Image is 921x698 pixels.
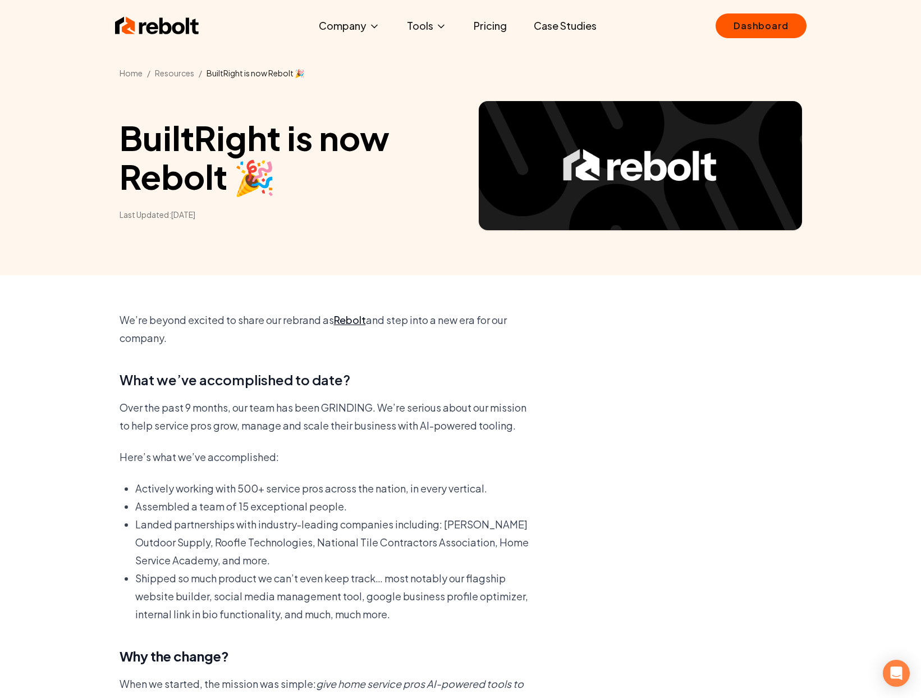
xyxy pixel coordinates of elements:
[135,498,533,515] p: Assembled a team of 15 exceptional people.
[135,515,533,569] p: Landed partnerships with industry-leading companies including: [PERSON_NAME] Outdoor Supply, Roof...
[398,15,456,37] button: Tools
[120,369,533,390] h3: What we’ve accomplished to date?
[135,480,533,498] p: Actively working with 500+ service pros across the nation, in every vertical.
[120,448,533,466] p: Here’s what we’ve accomplished:
[120,399,533,435] p: Over the past 9 months, our team has been GRINDING. We’re serious about our mission to help servi...
[120,118,461,195] h1: BuiltRight is now Rebolt 🎉
[479,101,802,230] img: Article hero image
[525,15,606,37] a: Case Studies
[199,67,202,79] li: /
[120,647,229,664] b: Why the change?
[207,67,304,79] li: BuiltRight is now Rebolt 🎉
[115,15,199,37] img: Rebolt Logo
[465,15,516,37] a: Pricing
[716,13,806,38] a: Dashboard
[135,569,533,623] p: Shipped so much product we can’t even keep track… most notably our flagship website builder, soci...
[120,209,461,220] time: Last Updated: [DATE]
[120,311,533,347] p: We’re beyond excited to share our rebrand as and step into a new era for our company.
[334,313,366,326] a: Rebolt
[120,68,143,78] a: Home
[120,67,802,79] nav: Breadcrumb
[310,15,389,37] button: Company
[155,68,194,78] a: Resources
[147,67,150,79] li: /
[883,660,910,687] div: Open Intercom Messenger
